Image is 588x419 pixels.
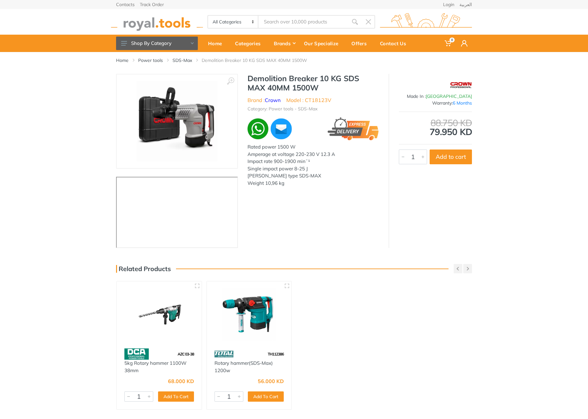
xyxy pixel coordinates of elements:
[231,37,269,50] div: Categories
[248,391,284,402] button: Add To Cart
[399,118,472,136] div: 79.950 KD
[208,16,258,28] select: Category
[430,150,472,164] button: Add to cart
[449,38,455,42] span: 0
[268,352,284,356] span: TH112386
[138,57,163,64] a: Power tools
[124,348,149,360] img: 58.webp
[299,37,347,50] div: Our Specialize
[399,118,472,127] div: 88.750 KD
[124,360,187,373] a: 5kg Rotary hammer 1100W 38mm
[459,2,472,7] a: العربية
[116,57,472,64] nav: breadcrumb
[116,265,171,273] h3: Related Products
[347,37,375,50] div: Offers
[248,74,379,92] h1: Demolition Breaker 10 KG SDS MAX 40MM 1500W
[116,57,129,64] a: Home
[347,35,375,52] a: Offers
[440,35,457,52] a: 0
[399,93,472,100] div: Made In :
[258,15,348,29] input: Site search
[172,57,192,64] a: SDS-Max
[248,106,317,112] li: Category: Power tools - SDS-Max
[375,35,415,52] a: Contact Us
[213,287,286,342] img: Royal Tools - Rotary hammer(SDS-Max) 1200w
[450,77,472,93] img: Crown
[214,360,273,373] a: Rotary hammer(SDS-Max) 1200w
[158,391,194,402] button: Add To Cart
[248,118,268,139] img: wa.webp
[443,2,454,7] a: Login
[204,35,231,52] a: Home
[269,37,299,50] div: Brands
[299,35,347,52] a: Our Specialize
[168,379,194,384] div: 68.000 KD
[137,81,217,162] img: Royal Tools - Demolition Breaker 10 KG SDS MAX 40MM 1500W
[248,143,379,187] div: Rated power 1500 W Amperage at voltage 220-230 V 12.3 A Impact rate 900-1900 minˉ¹ Single impact ...
[286,96,331,104] li: Model : CT18123V
[270,117,293,141] img: ma.webp
[248,96,281,104] li: Brand :
[140,2,164,7] a: Track Order
[231,35,269,52] a: Categories
[453,100,472,106] span: 6 Months
[178,352,194,356] span: AZC 03-38
[375,37,415,50] div: Contact Us
[328,117,379,141] img: express.png
[399,100,472,107] div: Warranty:
[214,348,234,360] img: 86.webp
[426,93,472,99] span: [GEOGRAPHIC_DATA]
[258,379,284,384] div: 56.000 KD
[204,37,231,50] div: Home
[111,13,203,31] img: royal.tools Logo
[116,2,135,7] a: Contacts
[380,13,472,31] img: royal.tools Logo
[202,57,317,64] li: Demolition Breaker 10 KG SDS MAX 40MM 1500W
[122,287,196,342] img: Royal Tools - 5kg Rotary hammer 1100W 38mm
[265,97,281,103] a: Crown
[116,37,198,50] button: Shop By Category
